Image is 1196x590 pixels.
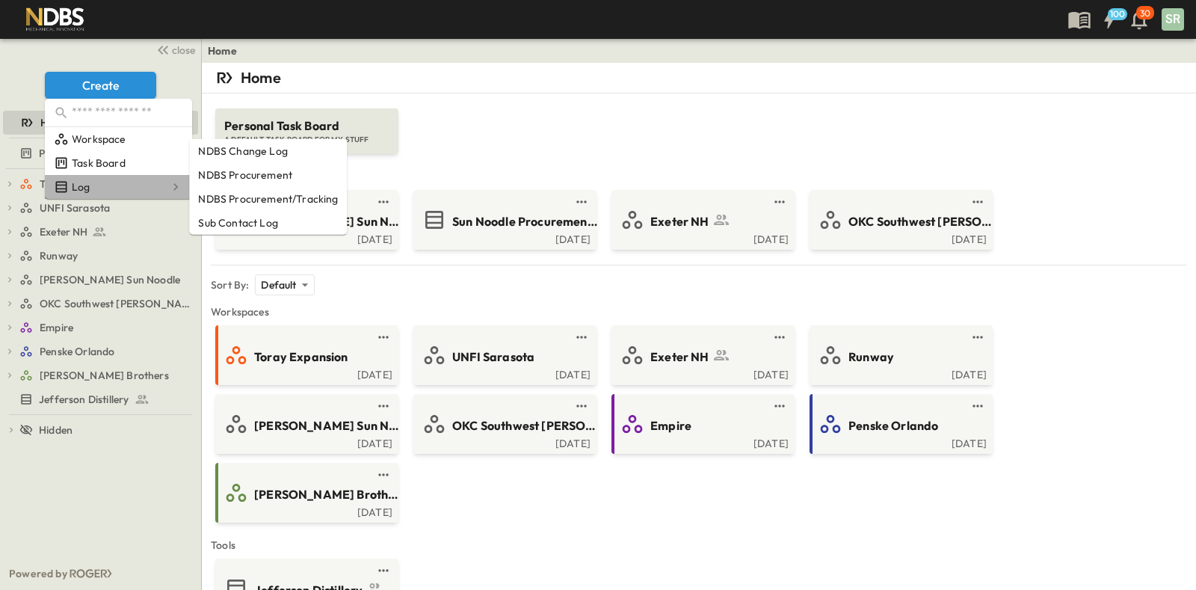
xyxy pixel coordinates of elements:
a: Sun Noodle Procurement Log [416,208,591,232]
div: UNFI Sarasotatest [3,196,198,220]
button: test [374,328,392,346]
p: 30 [1140,7,1150,19]
div: [PERSON_NAME] Brotherstest [3,363,198,387]
a: [PERSON_NAME] Brothers [19,365,195,386]
span: Sun Noodle Procurement Log [452,213,598,230]
div: Personal Task Boardtest [3,141,198,165]
button: Create [45,72,156,99]
button: test [771,193,789,211]
a: [DATE] [614,232,789,244]
button: test [771,397,789,415]
div: OKC Southwest [PERSON_NAME]test [3,292,198,316]
a: [DATE] [813,436,987,448]
button: test [771,328,789,346]
span: [PERSON_NAME] Sun Noodle [40,272,180,287]
a: Empire [614,412,789,436]
button: close [150,39,198,60]
div: Default [255,274,314,295]
button: test [969,328,987,346]
span: UNFI Sarasota [452,348,534,366]
a: Personal Task Board [3,143,195,164]
div: Jefferson Distillerytest [3,387,198,411]
span: Jefferson Distillery [39,392,129,407]
span: Home [40,115,69,130]
span: close [172,43,195,58]
span: Exeter NH [650,213,709,230]
a: [DATE] [218,436,392,448]
a: Penske Orlando [19,341,195,362]
a: Exeter NH [19,221,195,242]
span: Empire [650,417,691,434]
a: UNFI Sarasota [416,343,591,367]
button: test [969,193,987,211]
a: [DATE] [614,436,789,448]
div: NDBS Procurement [198,168,338,182]
span: Exeter NH [650,348,709,366]
img: 21e55f6baeff125b30a45465d0e70b50eae5a7d0cf88fa6f7f5a0c3ff4ea74cb.png [18,4,92,35]
a: Runway [19,245,195,266]
a: Exeter NH [614,343,789,367]
span: Runway [40,248,78,263]
div: Empiretest [3,316,198,339]
div: [DATE] [218,232,392,244]
span: [PERSON_NAME] Brothers [254,486,400,503]
li: Workspace [45,127,192,151]
a: [DATE] [813,367,987,379]
h6: 100 [1110,8,1126,20]
a: [PERSON_NAME] Sun Noodle [19,269,195,290]
a: [PERSON_NAME] Brothers [218,481,392,505]
a: Home [208,43,237,58]
a: OKC Southwest [PERSON_NAME] [813,208,987,232]
a: [PERSON_NAME] Sun Noodle [218,208,392,232]
a: Toray Expansion [218,343,392,367]
a: Empire [19,317,195,338]
button: 100 [1094,6,1124,33]
a: Toray Expansion [19,173,195,194]
a: [DATE] [218,505,392,517]
a: [DATE] [416,232,591,244]
button: SR [1160,7,1186,32]
div: Sub Contact Log [198,215,338,230]
a: UNFI Sarasota [19,197,195,218]
span: OKC Southwest [PERSON_NAME] [40,296,192,311]
button: test [573,193,591,211]
a: [DATE] [813,232,987,244]
li: Log [45,175,192,199]
span: Empire [40,320,73,335]
a: [DATE] [218,367,392,379]
span: Penske Orlando [40,344,114,359]
li: Task Board [45,151,192,175]
div: NDBS Procurement/Tracking [198,191,338,206]
button: test [374,466,392,484]
span: Toray Expansion [254,348,348,366]
div: Penske Orlandotest [3,339,198,363]
button: test [573,328,591,346]
a: [DATE] [416,436,591,448]
div: SR [1162,8,1184,31]
div: Exeter NHtest [3,220,198,244]
button: test [374,562,392,580]
p: Sort By: [211,277,249,292]
div: Toray Expansiontest [3,172,198,196]
nav: breadcrumbs [208,43,246,58]
button: test [374,193,392,211]
span: Personal Task Board [39,146,136,161]
a: Penske Orlando [813,412,987,436]
span: Recently Used Tools [211,169,1187,184]
span: OKC Southwest [PERSON_NAME] [848,213,994,230]
button: test [573,397,591,415]
a: Exeter NH [614,208,789,232]
a: [DATE] [614,367,789,379]
div: NDBS Change Log [198,144,338,159]
div: [DATE] [416,367,591,379]
a: OKC Southwest [PERSON_NAME] [19,293,195,314]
